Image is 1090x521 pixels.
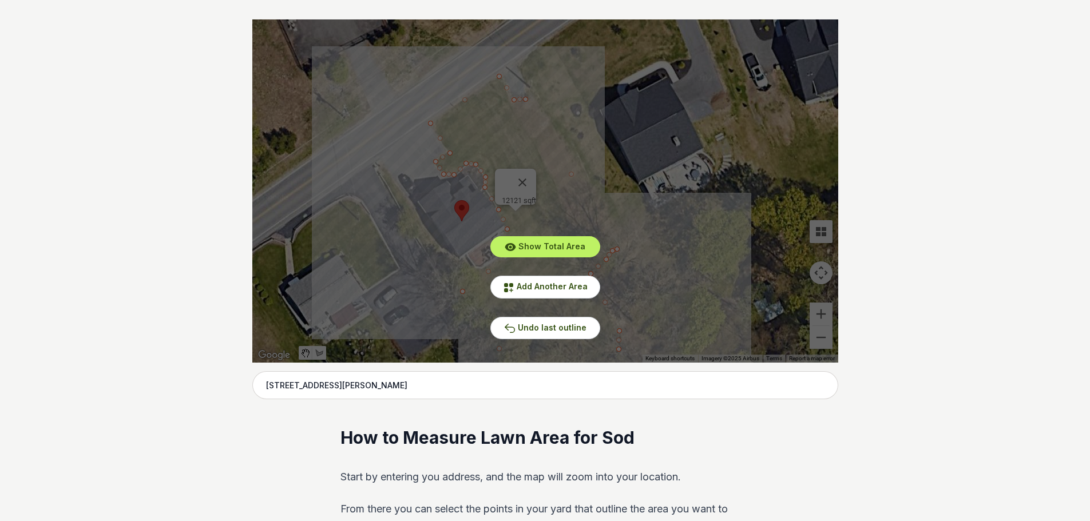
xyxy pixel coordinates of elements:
[490,236,600,257] button: Show Total Area
[340,468,750,486] p: Start by entering you address, and the map will zoom into your location.
[517,281,588,291] span: Add Another Area
[490,276,600,298] button: Add Another Area
[518,323,586,332] span: Undo last outline
[490,317,600,339] button: Undo last outline
[340,427,750,450] h2: How to Measure Lawn Area for Sod
[518,241,585,251] span: Show Total Area
[252,371,838,400] input: Enter your address to get started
